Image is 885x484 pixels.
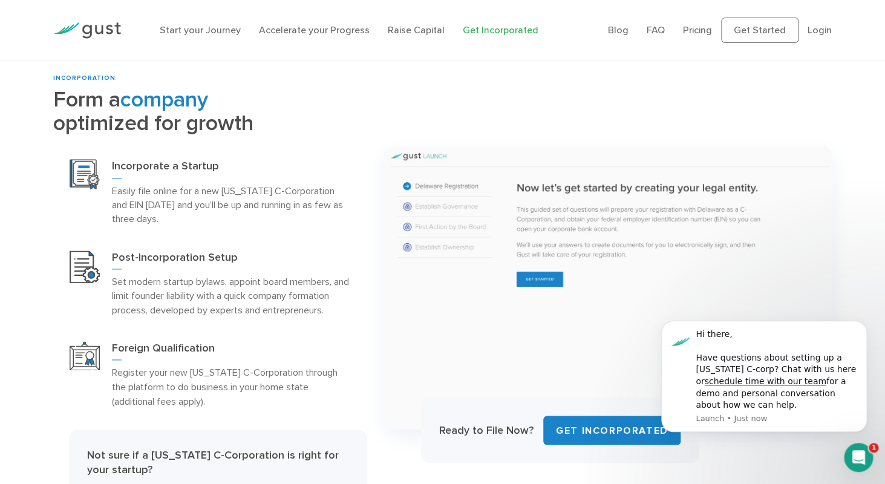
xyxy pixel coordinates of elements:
span: company [120,87,208,113]
img: Post Incorporation Setup [70,250,100,283]
img: 1 Form A Company [385,146,832,429]
strong: Ready to File Now? [439,423,534,436]
p: Register your new [US_STATE] C-Corporation through the platform to do business in your home state... [112,365,351,407]
p: Not sure if a [US_STATE] C-Corporation is right for your startup? [87,448,349,477]
iframe: Intercom live chat [844,443,873,472]
h2: Form a optimized for growth [53,88,367,135]
a: Blog [608,24,629,36]
a: Pricing [683,24,712,36]
a: Accelerate your Progress [259,24,370,36]
a: Raise Capital [388,24,445,36]
img: Incorporation Icon [70,159,100,189]
span: 1 [869,443,878,453]
img: Foreign Qualification [70,341,100,371]
iframe: Intercom notifications message [643,302,885,451]
p: Easily file online for a new [US_STATE] C-Corporation and EIN [DATE] and you’ll be up and running... [112,184,351,226]
h3: Incorporate a Startup [112,159,351,178]
p: Set modern startup bylaws, appoint board members, and limit founder liability with a quick compan... [112,275,351,316]
h3: Post-Incorporation Setup [112,250,351,270]
a: Get INCORPORATED [543,416,681,445]
a: Login [808,24,832,36]
img: Gust Logo [53,22,121,39]
a: Get Started [721,18,798,43]
a: FAQ [647,24,665,36]
a: Start your Journey [160,24,241,36]
h3: Foreign Qualification [112,341,351,361]
a: Get Incorporated [463,24,538,36]
div: INCORPORATION [53,74,367,83]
